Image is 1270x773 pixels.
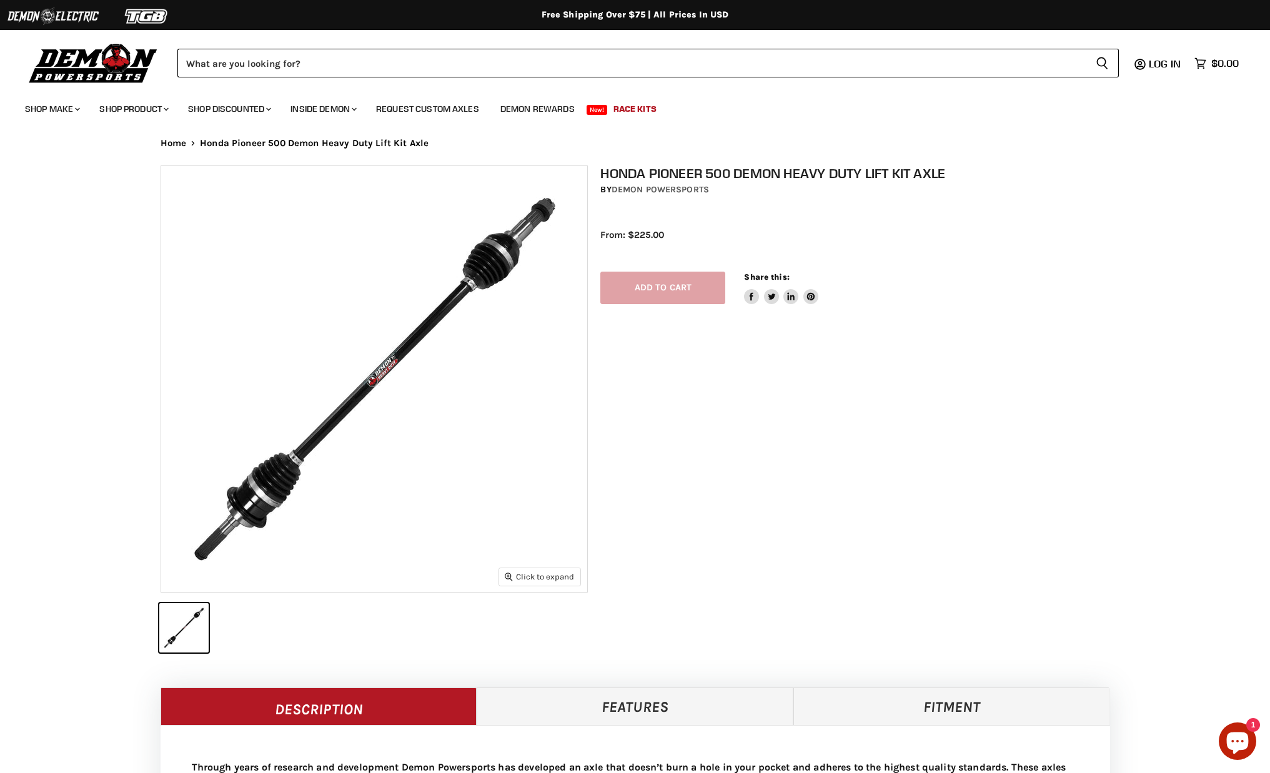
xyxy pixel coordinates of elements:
[367,96,489,122] a: Request Custom Axles
[600,165,1123,181] h1: Honda Pioneer 500 Demon Heavy Duty Lift Kit Axle
[281,96,364,122] a: Inside Demon
[25,41,162,85] img: Demon Powersports
[179,96,279,122] a: Shop Discounted
[136,138,1135,149] nav: Breadcrumbs
[1215,722,1260,763] inbox-online-store-chat: Shopify online store chat
[612,184,709,195] a: Demon Powersports
[161,138,187,149] a: Home
[505,572,574,581] span: Click to expand
[16,91,1236,122] ul: Main menu
[16,96,87,122] a: Shop Make
[100,4,194,28] img: TGB Logo 2
[161,166,587,592] img: IMAGE
[177,49,1086,77] input: Search
[744,272,789,282] span: Share this:
[1188,54,1245,72] a: $0.00
[177,49,1119,77] form: Product
[587,105,608,115] span: New!
[1211,57,1239,69] span: $0.00
[499,568,580,585] button: Click to expand
[6,4,100,28] img: Demon Electric Logo 2
[1086,49,1119,77] button: Search
[477,687,793,725] a: Features
[604,96,666,122] a: Race Kits
[200,138,429,149] span: Honda Pioneer 500 Demon Heavy Duty Lift Kit Axle
[161,687,477,725] a: Description
[744,272,818,305] aside: Share this:
[1143,58,1188,69] a: Log in
[491,96,584,122] a: Demon Rewards
[1149,57,1181,70] span: Log in
[600,229,664,240] span: From: $225.00
[793,687,1110,725] a: Fitment
[90,96,176,122] a: Shop Product
[159,603,209,652] button: IMAGE thumbnail
[600,183,1123,197] div: by
[136,9,1135,21] div: Free Shipping Over $75 | All Prices In USD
